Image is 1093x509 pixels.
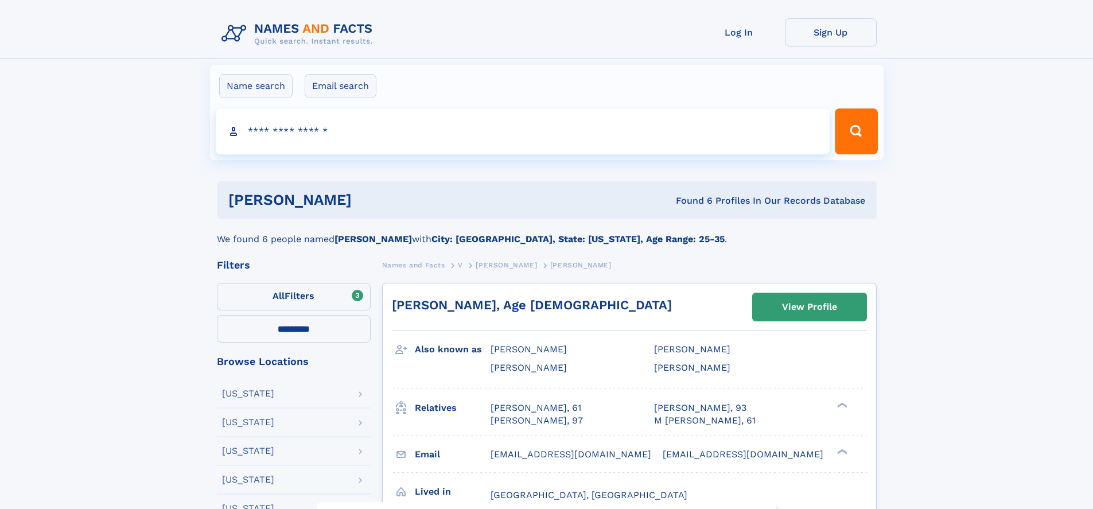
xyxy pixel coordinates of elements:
[415,340,491,359] h3: Also known as
[785,18,877,46] a: Sign Up
[835,108,877,154] button: Search Button
[415,398,491,418] h3: Relatives
[491,402,581,414] a: [PERSON_NAME], 61
[392,298,672,312] a: [PERSON_NAME], Age [DEMOGRAPHIC_DATA]
[550,261,612,269] span: [PERSON_NAME]
[834,401,848,409] div: ❯
[217,356,371,367] div: Browse Locations
[217,283,371,310] label: Filters
[222,418,274,427] div: [US_STATE]
[491,344,567,355] span: [PERSON_NAME]
[458,258,463,272] a: V
[217,219,877,246] div: We found 6 people named with .
[273,290,285,301] span: All
[305,74,376,98] label: Email search
[654,414,756,427] a: M [PERSON_NAME], 61
[382,258,445,272] a: Names and Facts
[476,258,537,272] a: [PERSON_NAME]
[415,445,491,464] h3: Email
[491,414,583,427] a: [PERSON_NAME], 97
[693,18,785,46] a: Log In
[514,195,865,207] div: Found 6 Profiles In Our Records Database
[782,294,837,320] div: View Profile
[334,234,412,244] b: [PERSON_NAME]
[222,389,274,398] div: [US_STATE]
[216,108,830,154] input: search input
[219,74,293,98] label: Name search
[654,344,730,355] span: [PERSON_NAME]
[753,293,866,321] a: View Profile
[663,449,823,460] span: [EMAIL_ADDRESS][DOMAIN_NAME]
[654,402,746,414] a: [PERSON_NAME], 93
[491,449,651,460] span: [EMAIL_ADDRESS][DOMAIN_NAME]
[476,261,537,269] span: [PERSON_NAME]
[228,193,514,207] h1: [PERSON_NAME]
[217,260,371,270] div: Filters
[222,446,274,456] div: [US_STATE]
[654,362,730,373] span: [PERSON_NAME]
[431,234,725,244] b: City: [GEOGRAPHIC_DATA], State: [US_STATE], Age Range: 25-35
[491,362,567,373] span: [PERSON_NAME]
[217,18,382,49] img: Logo Names and Facts
[491,489,687,500] span: [GEOGRAPHIC_DATA], [GEOGRAPHIC_DATA]
[415,482,491,502] h3: Lived in
[834,448,848,455] div: ❯
[458,261,463,269] span: V
[222,475,274,484] div: [US_STATE]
